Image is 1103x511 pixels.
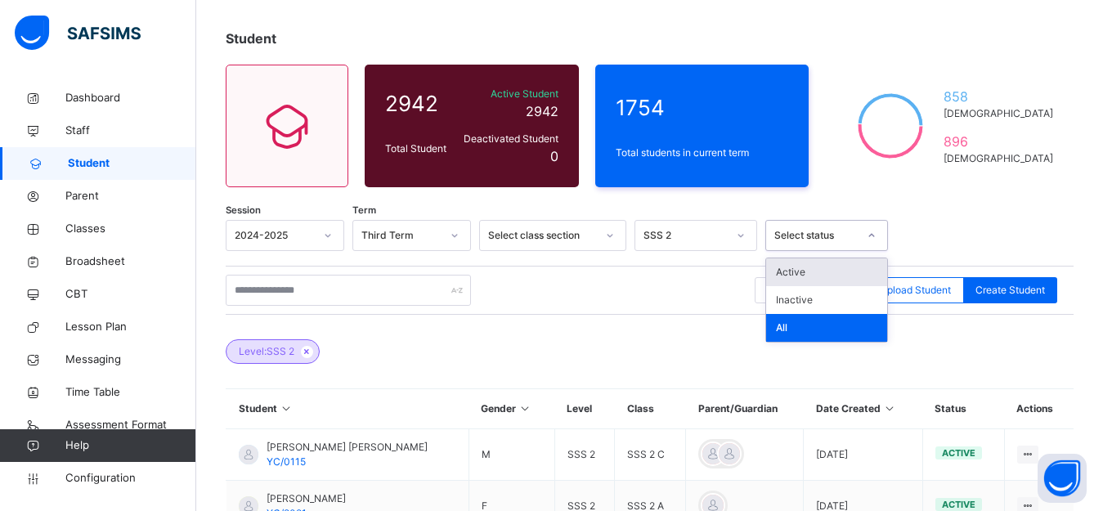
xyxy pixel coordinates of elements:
th: Date Created [804,389,923,429]
td: [DATE] [804,429,923,481]
span: Time Table [65,384,196,401]
div: Select status [774,228,858,243]
span: Help [65,437,195,454]
span: 2942 [385,87,452,119]
td: M [469,429,554,481]
div: Active [766,258,887,286]
span: Bulk Upload Student [857,283,951,298]
span: Term [352,204,376,217]
span: Parent [65,188,196,204]
th: Level [554,389,615,429]
div: SSS 2 [643,228,727,243]
i: Sort in Ascending Order [280,402,294,415]
span: Messaging [65,352,196,368]
span: Classes [65,221,196,237]
span: Level: SSS 2 [239,344,294,359]
span: 0 [550,148,558,164]
span: [PERSON_NAME] [PERSON_NAME] [267,440,428,455]
span: Assessment Format [65,417,196,433]
button: Open asap [1038,454,1087,503]
span: [DEMOGRAPHIC_DATA] [944,151,1053,166]
th: Actions [1004,389,1074,429]
span: Staff [65,123,196,139]
i: Sort in Ascending Order [883,402,897,415]
div: 2024-2025 [235,228,314,243]
div: Select class section [488,228,596,243]
span: [DEMOGRAPHIC_DATA] [944,106,1053,121]
td: SSS 2 [554,429,615,481]
span: Session [226,204,261,217]
th: Status [922,389,1004,429]
i: Sort in Ascending Order [518,402,532,415]
span: Total students in current term [616,146,789,160]
div: Inactive [766,286,887,314]
span: Student [226,30,276,47]
span: 858 [944,87,1053,106]
span: 2942 [526,103,558,119]
td: SSS 2 C [615,429,686,481]
span: Deactivated Student [460,132,558,146]
span: Dashboard [65,90,196,106]
span: CBT [65,286,196,303]
span: active [942,499,975,510]
div: Third Term [361,228,441,243]
img: safsims [15,16,141,50]
span: Active Student [460,87,558,101]
span: [PERSON_NAME] [267,491,346,506]
span: Student [68,155,196,172]
span: Create Student [975,283,1045,298]
span: Broadsheet [65,253,196,270]
th: Class [615,389,686,429]
th: Student [226,389,469,429]
span: 896 [944,132,1053,151]
span: Lesson Plan [65,319,196,335]
span: active [942,447,975,459]
span: 1754 [616,92,789,123]
span: Configuration [65,470,195,486]
div: Total Student [381,137,456,160]
span: YC/0115 [267,455,306,468]
th: Parent/Guardian [686,389,804,429]
div: All [766,314,887,342]
th: Gender [469,389,554,429]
